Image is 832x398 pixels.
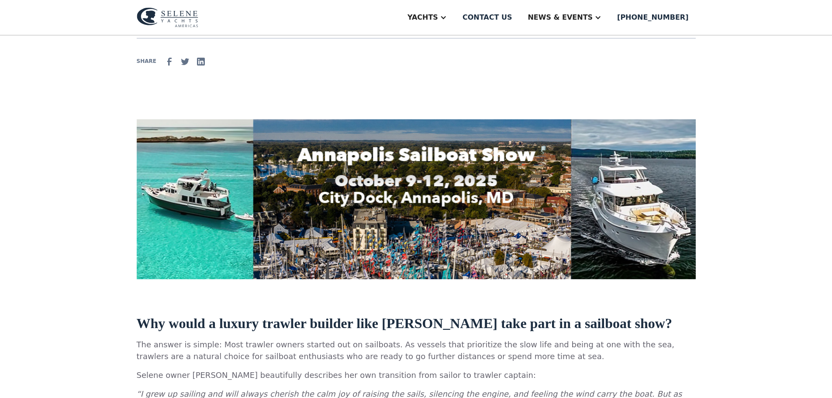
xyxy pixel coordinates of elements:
[617,12,688,23] div: [PHONE_NUMBER]
[137,119,696,280] img: 2025 Annapolis Sailboat Show (October 9-12) @ City Dock
[164,56,175,67] img: facebook
[528,12,593,23] div: News & EVENTS
[196,56,206,67] img: Linkedin
[137,369,696,381] p: Selene owner [PERSON_NAME] beautifully describes her own transition from sailor to trawler captain:
[137,339,696,362] p: The answer is simple: Most trawler owners started out on sailboats. As vessels that prioritize th...
[463,12,512,23] div: Contact us
[180,56,190,67] img: Twitter
[407,12,438,23] div: Yachts
[137,7,198,28] img: logo
[137,315,672,331] strong: Why would a luxury trawler builder like [PERSON_NAME] take part in a sailboat show?
[137,57,156,65] div: SHARE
